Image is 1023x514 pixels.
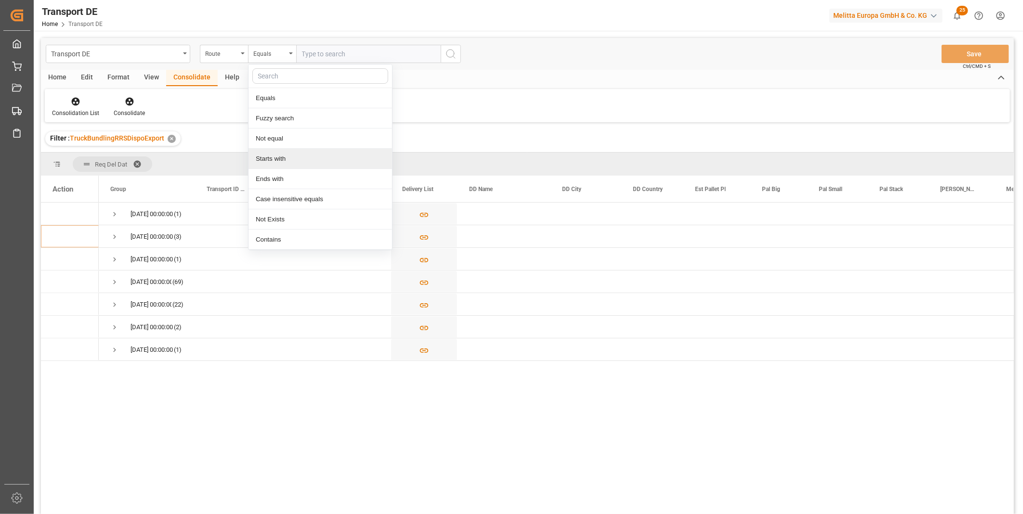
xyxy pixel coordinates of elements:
div: Route [205,47,238,58]
span: Pal Small [819,186,842,193]
span: (3) [174,226,182,248]
button: Melitta Europa GmbH & Co. KG [829,6,946,25]
div: Consolidate [166,70,218,86]
div: Press SPACE to select this row. [41,248,99,270]
div: Equals [249,88,392,108]
span: Req Del Dat [95,161,127,168]
span: Group [110,186,126,193]
div: [DATE] 00:00:00 [131,248,173,270]
input: Type to search [296,45,441,63]
span: (22) [172,294,184,316]
div: [DATE] 00:00:00 [131,294,171,316]
span: (1) [174,248,182,270]
span: TruckBundlingRRSDispoExport [70,134,164,142]
span: DD City [562,186,581,193]
div: Not equal [249,128,392,149]
button: close menu [248,45,296,63]
button: Help Center [968,5,990,26]
span: DD Country [633,186,663,193]
div: Press SPACE to select this row. [41,316,99,338]
span: DD Name [469,186,493,193]
div: [DATE] 00:00:00 [131,316,173,338]
span: Filter : [50,134,70,142]
span: Ctrl/CMD + S [963,63,991,70]
button: show 25 new notifications [946,5,968,26]
span: Transport ID Logward [207,186,246,193]
div: Contains [249,230,392,250]
div: Home [41,70,74,86]
div: Consolidate [114,109,145,117]
div: Consolidation List [52,109,99,117]
div: [DATE] 00:00:00 [131,203,173,225]
div: [DATE] 00:00:00 [131,271,171,293]
span: [PERSON_NAME] [940,186,974,193]
div: Press SPACE to select this row. [41,293,99,316]
div: Fuzzy search [249,108,392,128]
div: [DATE] 00:00:00 [131,226,173,248]
span: Pal Big [762,186,780,193]
div: Melitta Europa GmbH & Co. KG [829,9,943,23]
div: Format [100,70,137,86]
span: (1) [174,339,182,361]
div: Transport DE [51,47,180,59]
span: Delivery List [402,186,433,193]
span: (1) [174,203,182,225]
button: search button [441,45,461,63]
div: Equals [253,47,286,58]
div: Press SPACE to select this row. [41,338,99,361]
div: Not Exists [249,209,392,230]
div: Edit [74,70,100,86]
button: open menu [200,45,248,63]
div: Case insensitive equals [249,189,392,209]
div: Press SPACE to select this row. [41,225,99,248]
div: View [137,70,166,86]
span: Est Pallet Pl [695,186,726,193]
span: (2) [174,316,182,338]
div: Action [52,185,73,193]
div: Help [218,70,247,86]
div: Press SPACE to select this row. [41,270,99,293]
span: 25 [957,6,968,15]
div: Ends with [249,169,392,189]
div: [DATE] 00:00:00 [131,339,173,361]
div: Transport DE [42,4,103,19]
span: (69) [172,271,184,293]
button: Save [942,45,1009,63]
button: open menu [46,45,190,63]
input: Search [252,68,388,84]
div: ✕ [168,135,176,143]
div: Press SPACE to select this row. [41,203,99,225]
span: Pal Stack [879,186,903,193]
a: Home [42,21,58,27]
div: Starts with [249,149,392,169]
